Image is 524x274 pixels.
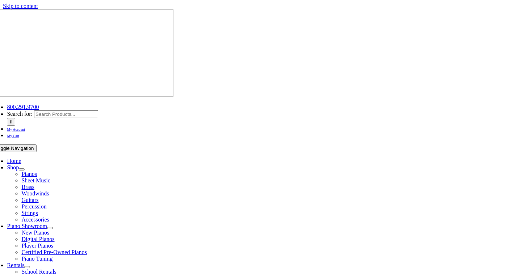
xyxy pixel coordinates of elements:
[34,110,98,118] input: Search Products...
[21,197,38,203] a: Guitars
[7,127,25,131] span: My Account
[7,164,19,170] a: Shop
[21,190,49,197] a: Woodwinds
[24,266,30,268] button: Open submenu of Rentals
[21,177,50,184] a: Sheet Music
[19,168,25,170] button: Open submenu of Shop
[21,184,34,190] a: Brass
[7,118,15,126] input: Search
[21,236,54,242] a: Digital Pianos
[7,134,19,138] span: My Cart
[21,249,87,255] a: Certified Pre-Owned Pianos
[21,203,46,210] a: Percussion
[7,158,21,164] a: Home
[21,229,49,236] a: New Pianos
[21,210,38,216] a: Strings
[21,171,37,177] a: Pianos
[7,126,25,132] a: My Account
[7,111,33,117] span: Search for:
[7,132,19,138] a: My Cart
[7,223,47,229] a: Piano Showroom
[3,3,38,9] a: Skip to content
[21,256,53,262] a: Piano Tuning
[7,262,24,268] a: Rentals
[47,227,53,229] button: Open submenu of Piano Showroom
[21,216,49,223] a: Accessories
[21,243,53,249] a: Player Pianos
[7,104,39,110] a: 800.291.9700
